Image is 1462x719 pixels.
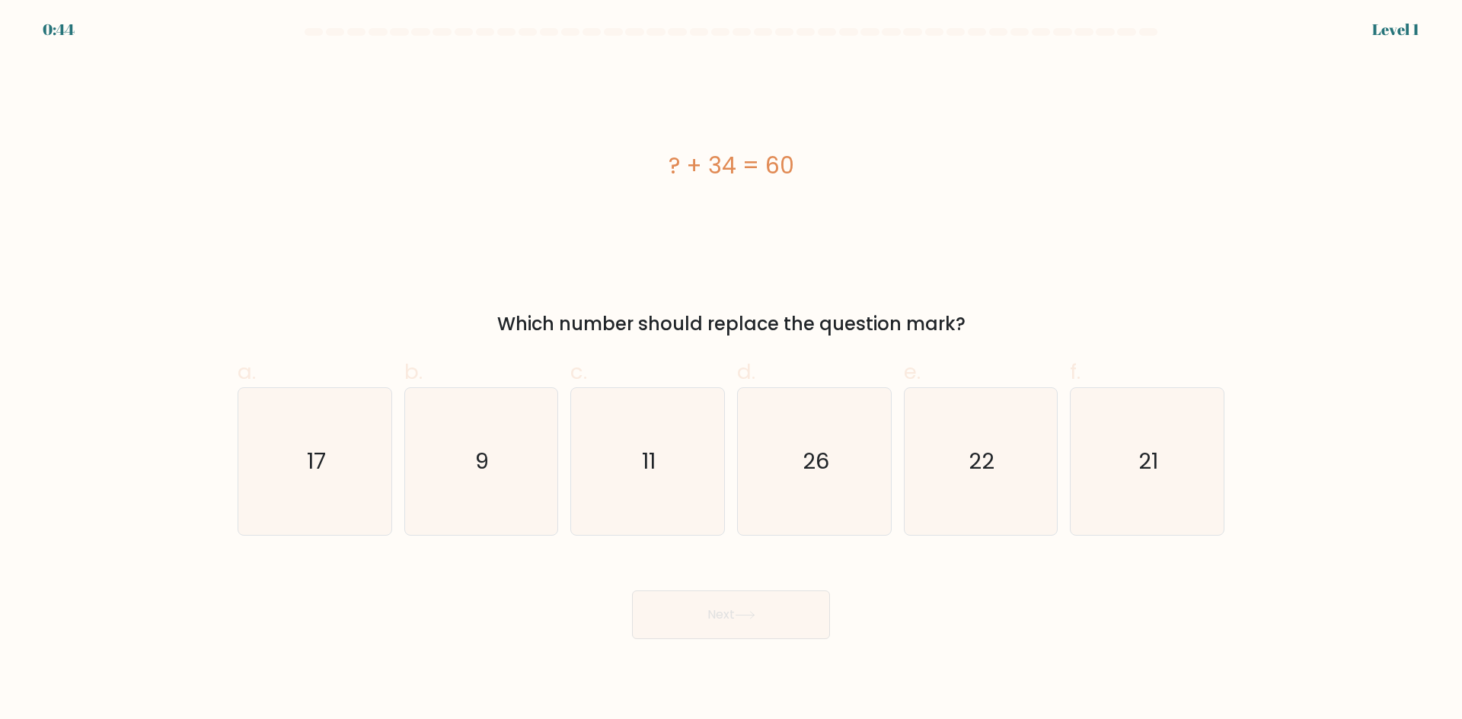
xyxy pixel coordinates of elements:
span: d. [737,357,755,387]
button: Next [632,590,830,639]
span: a. [238,357,256,387]
text: 17 [307,446,326,476]
div: Level 1 [1372,18,1419,41]
text: 9 [476,446,490,476]
span: b. [404,357,423,387]
span: e. [904,357,921,387]
span: c. [570,357,587,387]
span: f. [1070,357,1081,387]
div: ? + 34 = 60 [238,148,1224,183]
div: 0:44 [43,18,75,41]
div: Which number should replace the question mark? [247,310,1215,338]
text: 11 [643,446,656,476]
text: 22 [969,446,995,476]
text: 26 [803,446,829,476]
text: 21 [1139,446,1159,476]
